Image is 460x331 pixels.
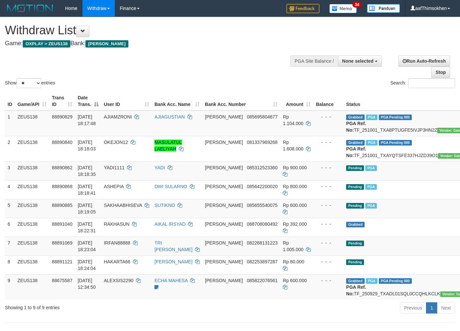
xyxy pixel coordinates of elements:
[346,121,366,133] b: PGA Ref. No:
[154,114,185,119] a: AJIAGUSTIAN
[104,278,134,283] span: ALEXSIS2290
[154,165,165,170] a: YADI
[154,140,182,151] a: MASULATUL LAELIYAH
[104,140,128,145] span: OKEJON12
[316,240,341,246] div: - - -
[5,199,15,218] td: 5
[283,140,303,151] span: Rp 1.608.000
[346,203,364,209] span: Pending
[154,278,187,283] a: ECHA MAHESA
[365,165,377,171] span: Marked by aafanarl
[205,259,243,264] span: [PERSON_NAME]
[247,203,278,208] span: Copy 085655540075 to clipboard
[78,184,96,196] span: [DATE] 18:18:41
[16,78,41,88] select: Showentries
[5,111,15,136] td: 1
[247,259,278,264] span: Copy 082253897287 to clipboard
[408,78,455,88] input: Search:
[15,161,49,180] td: ZEUS138
[365,203,377,209] span: Marked by aafanarl
[85,40,128,48] span: [PERSON_NAME]
[78,259,96,271] span: [DATE] 18:24:04
[75,92,101,111] th: Date Trans.: activate to sort column descending
[431,67,450,78] a: Stop
[78,278,96,290] span: [DATE] 12:34:50
[283,203,307,208] span: Rp 600.000
[15,92,49,111] th: Game/API: activate to sort column ascending
[280,92,313,111] th: Amount: activate to sort column ascending
[205,221,243,227] span: [PERSON_NAME]
[352,2,361,8] span: 34
[283,259,304,264] span: Rp 80.000
[52,221,72,227] span: 88891040
[78,114,96,126] span: [DATE] 18:17:48
[52,203,72,208] span: 88890885
[367,4,400,13] img: panduan.png
[78,221,96,233] span: [DATE] 18:22:31
[23,40,70,48] span: OXPLAY > ZEUS138
[78,203,96,215] span: [DATE] 18:19:05
[15,255,49,274] td: ZEUS138
[205,114,243,119] span: [PERSON_NAME]
[316,258,341,265] div: - - -
[313,92,344,111] th: Balance
[316,221,341,227] div: - - -
[52,240,72,246] span: 88891069
[316,139,341,146] div: - - -
[5,40,300,47] h4: Game: Bank:
[154,240,192,252] a: TRI [PERSON_NAME]
[205,278,243,283] span: [PERSON_NAME]
[286,4,319,13] img: Feedback.jpg
[366,140,378,146] span: Marked by aafanarl
[52,114,72,119] span: 88890829
[154,259,192,264] a: [PERSON_NAME]
[316,202,341,209] div: - - -
[247,165,278,170] span: Copy 085312523360 to clipboard
[78,165,96,177] span: [DATE] 18:18:35
[426,302,437,314] a: 1
[5,136,15,161] td: 2
[247,240,278,246] span: Copy 082268131223 to clipboard
[5,255,15,274] td: 8
[346,259,364,265] span: Pending
[104,114,132,119] span: AJIAMZRONI
[5,180,15,199] td: 4
[316,277,341,284] div: - - -
[104,240,130,246] span: IRFAN88888
[283,240,303,252] span: Rp 1.005.000
[379,278,412,284] span: PGA Pending
[52,259,72,264] span: 88891121
[205,203,243,208] span: [PERSON_NAME]
[342,58,374,64] span: None selected
[52,278,72,283] span: 88675587
[49,92,75,111] th: Trans ID: activate to sort column ascending
[283,221,307,227] span: Rp 392.000
[15,218,49,237] td: ZEUS138
[205,240,243,246] span: [PERSON_NAME]
[247,184,278,189] span: Copy 085642200020 to clipboard
[52,184,72,189] span: 88890868
[366,278,378,284] span: Marked by aafpengsreynich
[15,199,49,218] td: ZEUS138
[15,136,49,161] td: ZEUS138
[154,184,187,189] a: DWI SULARNO
[346,165,364,171] span: Pending
[247,221,278,227] span: Copy 088708080492 to clipboard
[338,55,382,67] button: None selected
[104,184,124,189] span: ASHEPIA
[78,140,96,151] span: [DATE] 18:18:03
[247,114,278,119] span: Copy 085695804677 to clipboard
[5,92,15,111] th: ID
[154,221,185,227] a: AIKAL IRSYAD
[101,92,152,111] th: User ID: activate to sort column ascending
[5,302,187,311] div: Showing 1 to 9 of 9 entries
[247,140,278,145] span: Copy 081337969268 to clipboard
[152,92,202,111] th: Bank Acc. Name: activate to sort column ascending
[5,24,300,37] h1: Withdraw List
[437,302,455,314] a: Next
[52,165,72,170] span: 88890862
[346,241,364,246] span: Pending
[205,140,243,145] span: [PERSON_NAME]
[104,259,130,264] span: HAKARTA66
[346,115,365,120] span: Grabbed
